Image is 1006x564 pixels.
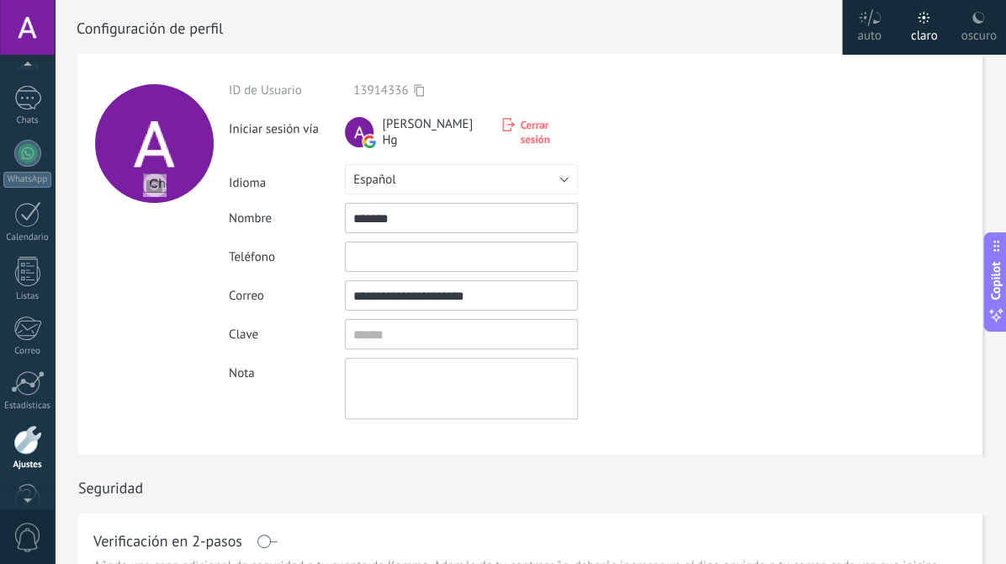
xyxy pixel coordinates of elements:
div: Nota [229,358,345,381]
div: Iniciar sesión vía [229,114,345,137]
span: [PERSON_NAME] Hg [382,116,486,148]
span: Copilot [987,262,1004,301]
div: Correo [3,346,52,357]
h1: Verificación en 2-pasos [93,535,242,548]
div: Chats [3,115,52,126]
div: ID de Usuario [229,82,345,98]
span: 13914336 [353,82,408,98]
div: oscuro [961,11,996,55]
div: Clave [229,327,345,343]
div: Nombre [229,210,345,226]
div: claro [911,11,938,55]
span: Cerrar sesión [521,118,578,146]
div: WhatsApp [3,172,51,188]
div: Calendario [3,232,52,243]
h1: Seguridad [78,478,143,497]
div: Teléfono [229,249,345,265]
div: Idioma [229,168,345,191]
div: Listas [3,291,52,302]
button: Español [345,164,578,194]
div: Correo [229,288,345,304]
div: auto [857,11,882,55]
span: Español [353,172,396,188]
div: Ajustes [3,460,52,471]
div: Estadísticas [3,401,52,412]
